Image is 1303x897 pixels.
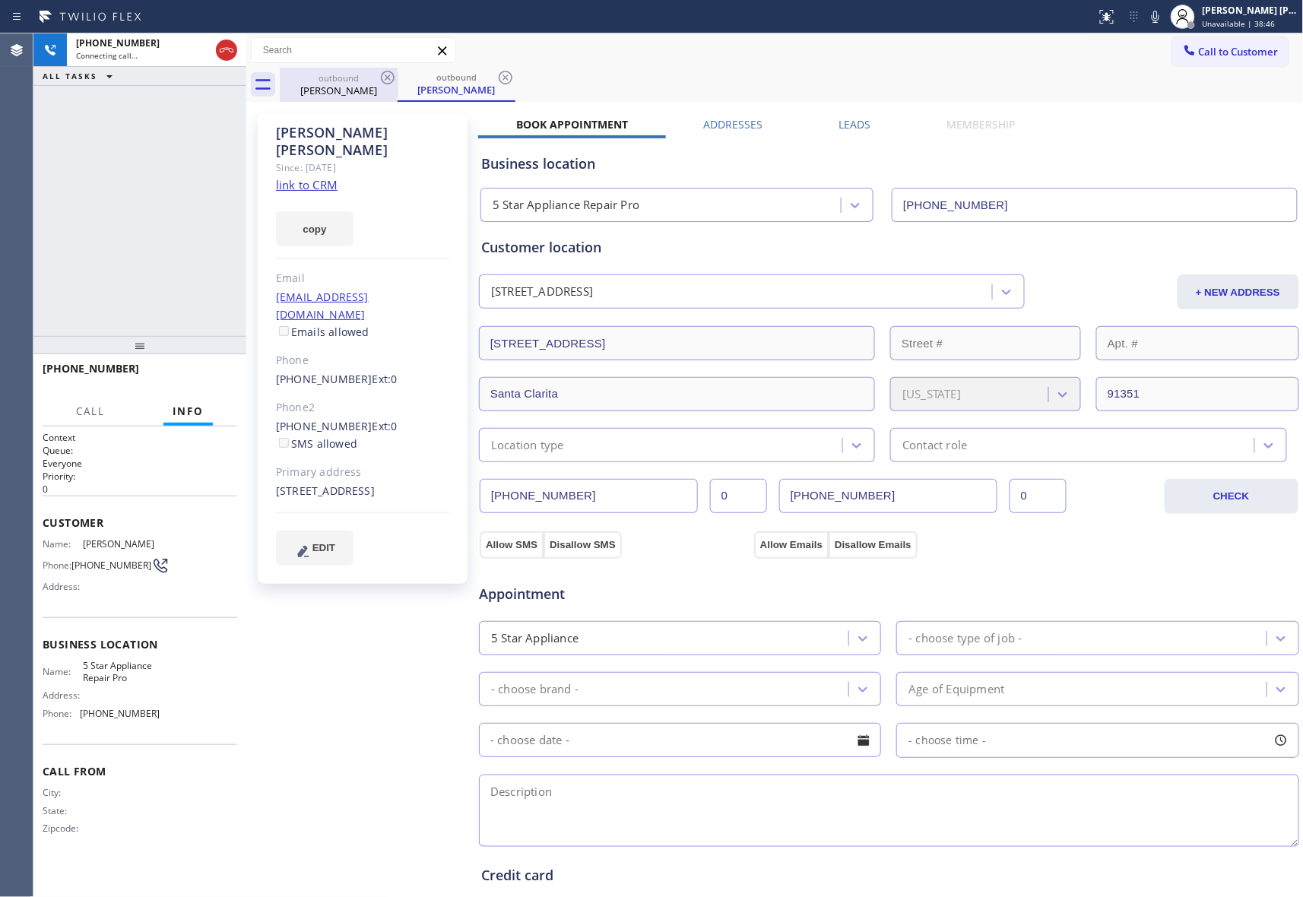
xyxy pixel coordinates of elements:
[829,531,918,559] button: Disallow Emails
[902,436,967,454] div: Contact role
[76,50,138,61] span: Connecting call…
[43,515,237,530] span: Customer
[76,36,160,49] span: [PHONE_NUMBER]
[399,68,514,100] div: Jessica Alamillo
[276,399,450,417] div: Phone2
[43,581,83,592] span: Address:
[276,211,353,246] button: copy
[779,479,997,513] input: Phone Number 2
[43,708,80,719] span: Phone:
[43,483,237,496] p: 0
[252,38,455,62] input: Search
[43,470,237,483] h2: Priority:
[43,764,237,778] span: Call From
[276,325,369,339] label: Emails allowed
[493,197,639,214] div: 5 Star Appliance Repair Pro
[76,404,105,418] span: Call
[43,805,83,816] span: State:
[276,372,373,386] a: [PHONE_NUMBER]
[276,419,373,433] a: [PHONE_NUMBER]
[373,372,398,386] span: Ext: 0
[908,629,1022,647] div: - choose type of job -
[281,72,396,84] div: outbound
[276,177,338,192] a: link to CRM
[43,457,237,470] p: Everyone
[43,444,237,457] h2: Queue:
[1178,274,1299,309] button: + NEW ADDRESS
[892,188,1297,222] input: Phone Number
[43,787,83,798] span: City:
[479,326,875,360] input: Address
[163,397,213,426] button: Info
[276,270,450,287] div: Email
[276,531,353,566] button: EDIT
[43,666,83,677] span: Name:
[43,689,83,701] span: Address:
[908,733,986,747] span: - choose time -
[216,40,237,61] button: Hang up
[373,419,398,433] span: Ext: 0
[67,397,114,426] button: Call
[43,71,97,81] span: ALL TASKS
[491,436,564,454] div: Location type
[839,117,871,132] label: Leads
[399,83,514,97] div: [PERSON_NAME]
[276,436,357,451] label: SMS allowed
[276,124,450,159] div: [PERSON_NAME] [PERSON_NAME]
[890,326,1081,360] input: Street #
[43,823,83,834] span: Zipcode:
[544,531,622,559] button: Disallow SMS
[276,464,450,481] div: Primary address
[481,154,1297,174] div: Business location
[1010,479,1067,513] input: Ext. 2
[281,68,396,102] div: Jessica Alamillo
[43,431,237,444] h1: Context
[1165,479,1298,514] button: CHECK
[1172,37,1289,66] button: Call to Customer
[1096,326,1299,360] input: Apt. #
[33,67,128,85] button: ALL TASKS
[479,377,875,411] input: City
[312,542,335,553] span: EDIT
[281,84,396,97] div: [PERSON_NAME]
[1203,4,1298,17] div: [PERSON_NAME] [PERSON_NAME]
[43,637,237,651] span: Business location
[276,290,369,322] a: [EMAIL_ADDRESS][DOMAIN_NAME]
[710,479,767,513] input: Ext.
[43,361,139,376] span: [PHONE_NUMBER]
[491,680,579,698] div: - choose brand -
[71,559,151,571] span: [PHONE_NUMBER]
[516,117,628,132] label: Book Appointment
[1203,18,1276,29] span: Unavailable | 38:46
[83,660,159,683] span: 5 Star Appliance Repair Pro
[1199,45,1279,59] span: Call to Customer
[754,531,829,559] button: Allow Emails
[80,708,160,719] span: [PHONE_NUMBER]
[279,438,289,448] input: SMS allowed
[173,404,204,418] span: Info
[276,159,450,176] div: Since: [DATE]
[704,117,763,132] label: Addresses
[276,483,450,500] div: [STREET_ADDRESS]
[481,237,1297,258] div: Customer location
[480,531,544,559] button: Allow SMS
[491,629,579,647] div: 5 Star Appliance
[908,680,1004,698] div: Age of Equipment
[83,538,159,550] span: [PERSON_NAME]
[279,326,289,336] input: Emails allowed
[479,584,750,604] span: Appointment
[479,723,881,757] input: - choose date -
[399,71,514,83] div: outbound
[43,559,71,571] span: Phone:
[480,479,698,513] input: Phone Number
[1145,6,1166,27] button: Mute
[491,284,593,301] div: [STREET_ADDRESS]
[1096,377,1299,411] input: ZIP
[43,538,83,550] span: Name:
[947,117,1016,132] label: Membership
[276,352,450,369] div: Phone
[481,865,1297,886] div: Credit card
